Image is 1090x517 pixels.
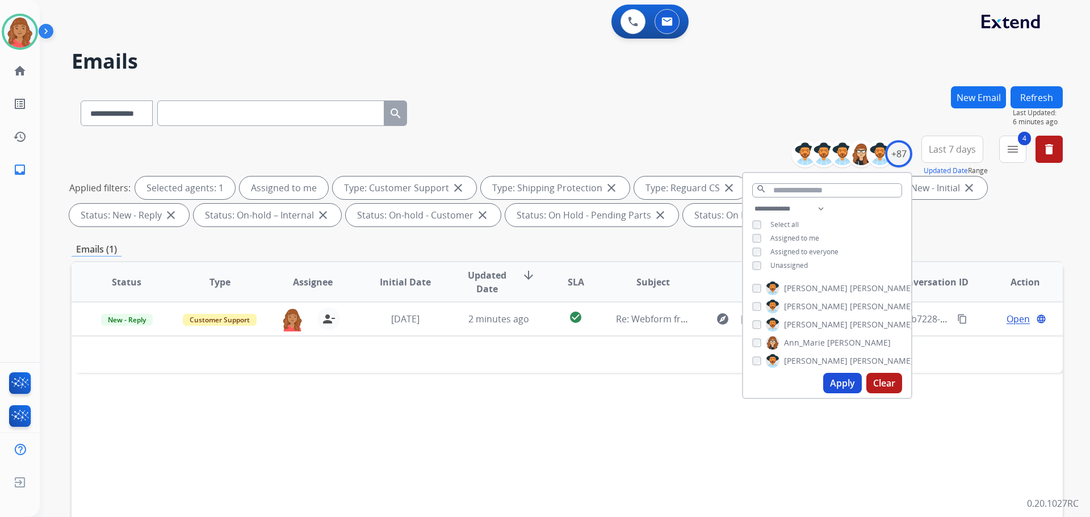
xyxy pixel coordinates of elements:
mat-icon: person_remove [322,312,336,326]
span: 2 minutes ago [468,313,529,325]
mat-icon: close [451,181,465,195]
mat-icon: arrow_downward [522,268,535,282]
span: Status [112,275,141,289]
mat-icon: search [756,184,766,194]
mat-icon: close [476,208,489,222]
span: [PERSON_NAME] [850,319,913,330]
div: Status: New - Initial [867,176,987,199]
span: [PERSON_NAME] [850,283,913,294]
mat-icon: menu [1006,142,1020,156]
span: [PERSON_NAME] [850,301,913,312]
span: Assigned to everyone [770,247,839,257]
button: Last 7 days [921,136,983,163]
div: +87 [885,140,912,167]
span: [DATE] [391,313,420,325]
span: [EMAIL_ADDRESS][DOMAIN_NAME] [741,312,858,326]
div: Type: Reguard CS [634,176,747,199]
mat-icon: content_copy [957,314,967,324]
span: 4 [1018,132,1031,145]
mat-icon: delete [1042,142,1056,156]
mat-icon: close [164,208,178,222]
span: Updated Date [462,268,513,296]
div: Status: On-hold – Internal [194,204,341,226]
span: Select all [770,220,799,229]
span: 6 minutes ago [1013,117,1063,127]
span: [PERSON_NAME] [850,355,913,367]
button: Clear [866,373,902,393]
mat-icon: home [13,64,27,78]
mat-icon: list_alt [13,97,27,111]
span: Range [924,166,988,175]
span: Open [1007,312,1030,326]
span: Conversation ID [896,275,969,289]
mat-icon: close [653,208,667,222]
div: Assigned to me [240,176,328,199]
span: [PERSON_NAME] [784,355,848,367]
button: New Email [951,86,1006,108]
div: Status: On Hold - Servicers [683,204,835,226]
h2: Emails [72,50,1063,73]
span: Customer Support [183,314,257,326]
span: SLA [568,275,584,289]
mat-icon: explore [716,312,730,326]
img: avatar [4,16,36,48]
mat-icon: close [722,181,736,195]
mat-icon: close [962,181,976,195]
span: [PERSON_NAME] [784,319,848,330]
span: [PERSON_NAME] [827,337,891,348]
span: Assignee [293,275,333,289]
mat-icon: close [605,181,618,195]
p: 0.20.1027RC [1027,497,1079,510]
img: agent-avatar [281,308,304,331]
span: [PERSON_NAME] [784,301,848,312]
button: 4 [999,136,1026,163]
p: Emails (1) [72,242,121,257]
span: Unassigned [770,260,808,270]
span: [PERSON_NAME] [784,283,848,294]
span: Assigned to me [770,233,819,243]
span: Type [209,275,230,289]
div: Status: New - Reply [69,204,189,226]
div: Status: On Hold - Pending Parts [505,204,678,226]
mat-icon: search [389,107,403,120]
button: Refresh [1011,86,1063,108]
div: Status: On-hold - Customer [346,204,501,226]
span: Last 7 days [929,147,976,152]
mat-icon: close [316,208,330,222]
div: Type: Customer Support [333,176,476,199]
mat-icon: inbox [13,163,27,176]
span: Re: Webform from [EMAIL_ADDRESS][DOMAIN_NAME] on [DATE] [616,313,888,325]
span: Last Updated: [1013,108,1063,117]
button: Updated Date [924,166,968,175]
span: Ann_Marie [784,337,825,348]
p: Applied filters: [69,181,131,195]
mat-icon: check_circle [569,310,582,324]
span: New - Reply [101,314,153,326]
span: Subject [636,275,670,289]
mat-icon: language [1036,314,1046,324]
div: Selected agents: 1 [135,176,235,199]
th: Action [970,262,1063,302]
mat-icon: history [13,130,27,144]
button: Apply [823,373,862,393]
span: Initial Date [380,275,431,289]
div: Type: Shipping Protection [481,176,630,199]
